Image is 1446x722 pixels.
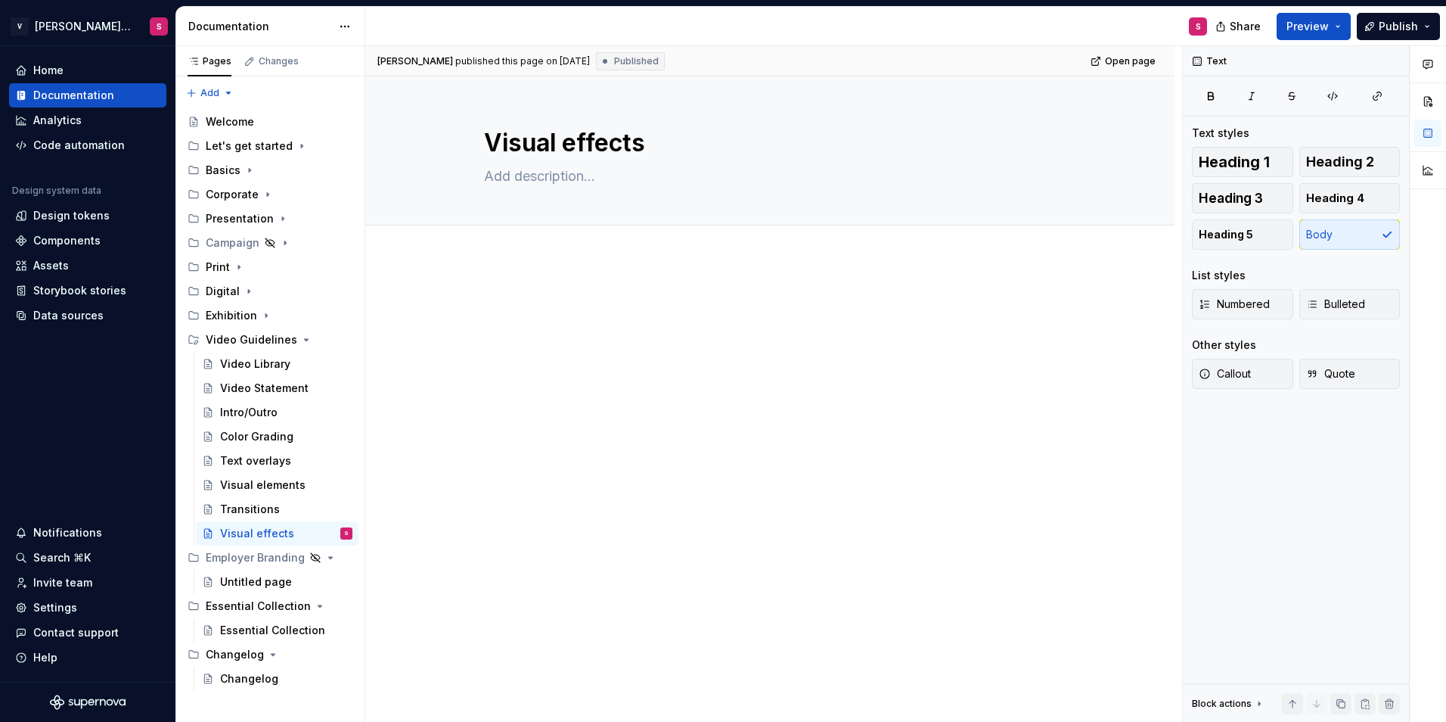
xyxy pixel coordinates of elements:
span: Quote [1306,366,1355,381]
div: Notifications [33,525,102,540]
button: Notifications [9,521,166,545]
svg: Supernova Logo [50,695,126,710]
div: Documentation [33,88,114,103]
div: Transitions [220,502,280,517]
button: Add [182,82,238,104]
div: Help [33,650,57,665]
div: Video Statement [220,381,309,396]
div: Welcome [206,114,254,129]
button: Help [9,646,166,670]
div: Color Grading [220,429,293,444]
span: [PERSON_NAME] [377,55,453,67]
div: Essential Collection [182,594,358,618]
div: Let's get started [182,134,358,158]
div: Changelog [182,643,358,667]
div: V [11,17,29,36]
button: Preview [1277,13,1351,40]
div: Assets [33,258,69,273]
div: S [157,20,162,33]
span: Heading 2 [1306,154,1374,170]
div: published this page on [DATE] [455,55,590,67]
div: Components [33,233,101,248]
a: Changelog [196,667,358,691]
div: Page tree [182,110,358,691]
a: Settings [9,596,166,620]
div: Pages [188,55,231,67]
div: Text styles [1192,126,1249,141]
div: Search ⌘K [33,550,91,565]
div: S [1196,20,1201,33]
span: Heading 1 [1199,154,1270,170]
div: Print [182,255,358,279]
div: Contact support [33,625,119,640]
button: Heading 1 [1192,147,1293,177]
div: Changes [259,55,299,67]
div: Block actions [1192,698,1252,710]
a: Untitled page [196,570,358,594]
div: Home [33,63,64,78]
div: List styles [1192,268,1246,283]
div: Visual elements [220,478,306,493]
a: Video Statement [196,376,358,400]
div: Essential Collection [220,623,325,638]
div: Untitled page [220,574,292,590]
span: Share [1230,19,1261,34]
div: Exhibition [206,308,257,323]
button: Heading 3 [1192,183,1293,213]
button: Publish [1357,13,1440,40]
div: Storybook stories [33,283,126,298]
a: Text overlays [196,449,358,473]
a: Open page [1086,51,1162,72]
a: Welcome [182,110,358,134]
span: Open page [1105,55,1156,67]
a: Assets [9,254,166,278]
div: Analytics [33,113,82,128]
div: Code automation [33,138,125,153]
span: Heading 3 [1199,191,1263,206]
div: Text overlays [220,453,291,468]
button: Contact support [9,621,166,645]
button: Heading 4 [1299,183,1401,213]
a: Documentation [9,83,166,107]
a: Data sources [9,303,166,328]
div: Campaign [206,235,259,251]
span: Numbered [1199,297,1270,312]
div: Intro/Outro [220,405,278,420]
div: Changelog [206,647,264,662]
a: Components [9,229,166,253]
button: Bulleted [1299,289,1401,319]
span: Bulleted [1306,297,1365,312]
div: Print [206,260,230,275]
a: Invite team [9,571,166,595]
button: Share [1208,13,1271,40]
button: Search ⌘K [9,546,166,570]
a: Video Library [196,352,358,376]
div: Presentation [206,211,274,226]
a: Design tokens [9,204,166,228]
span: Callout [1199,366,1251,381]
a: Transitions [196,497,358,521]
div: Other styles [1192,338,1256,353]
button: Heading 5 [1192,219,1293,250]
div: Design system data [12,185,101,197]
div: Design tokens [33,208,110,223]
div: Data sources [33,308,104,323]
div: Employer Branding [182,546,358,570]
div: Video Guidelines [206,332,297,347]
div: [PERSON_NAME] Brand Portal [35,19,132,34]
a: Storybook stories [9,279,166,303]
div: Digital [206,284,240,299]
div: Essential Collection [206,599,311,614]
a: Visual elements [196,473,358,497]
div: Settings [33,600,77,615]
div: Presentation [182,207,358,231]
div: Exhibition [182,303,358,328]
span: Preview [1286,19,1329,34]
div: Visual effects [220,526,294,541]
button: Heading 2 [1299,147,1401,177]
div: Basics [206,163,240,178]
button: Callout [1192,359,1293,389]
span: Published [614,55,659,67]
div: Video Library [220,356,290,372]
